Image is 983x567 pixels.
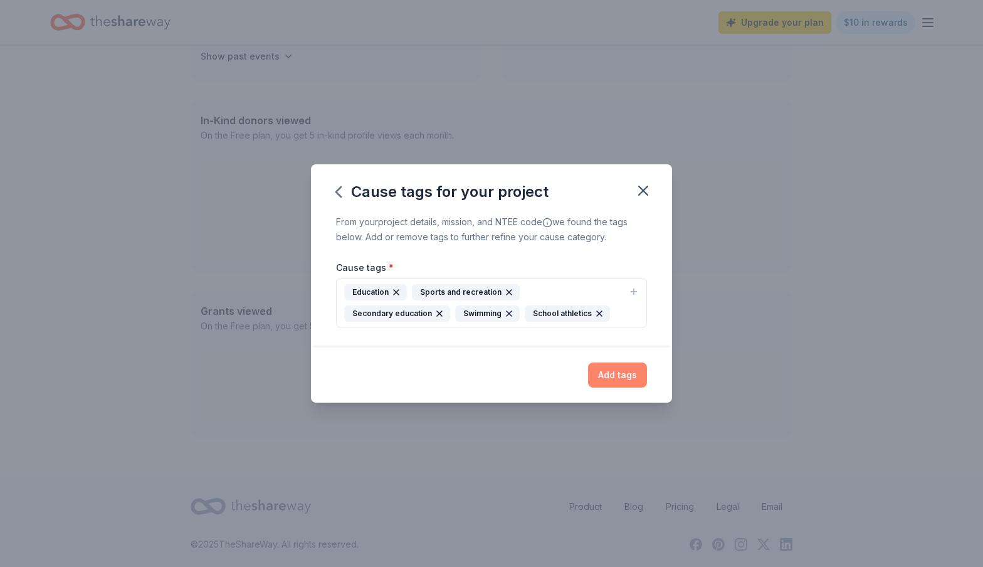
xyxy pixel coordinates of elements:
[455,305,520,322] div: Swimming
[344,305,450,322] div: Secondary education
[336,278,647,327] button: EducationSports and recreationSecondary educationSwimmingSchool athletics
[412,284,520,300] div: Sports and recreation
[344,284,407,300] div: Education
[588,363,647,388] button: Add tags
[525,305,610,322] div: School athletics
[336,262,394,274] label: Cause tags
[336,182,549,202] div: Cause tags for your project
[336,215,647,245] div: From your project details, mission, and NTEE code we found the tags below. Add or remove tags to ...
